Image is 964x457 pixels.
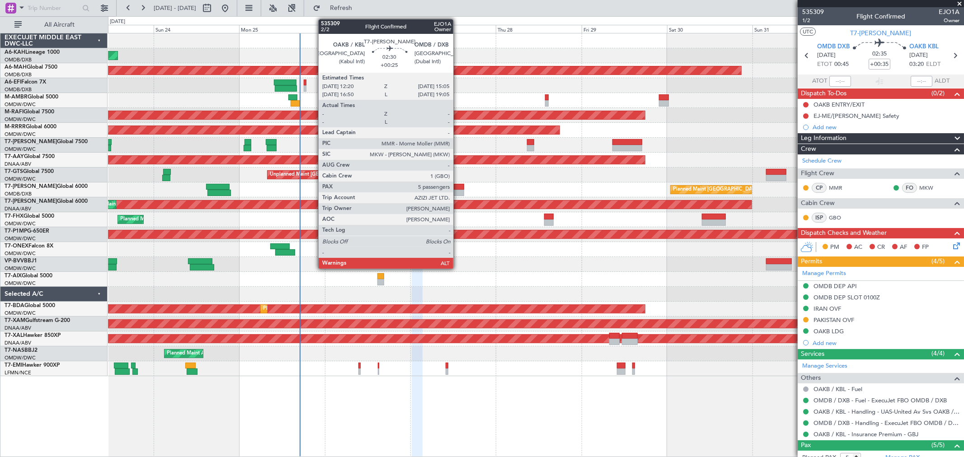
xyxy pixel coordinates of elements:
div: Sat 23 [68,25,154,33]
input: --:-- [829,76,851,87]
a: DNAA/ABV [5,161,31,168]
div: OMDB DEP SLOT 0100Z [814,294,880,301]
a: T7-[PERSON_NAME]Global 6000 [5,184,88,189]
span: 02:35 [872,50,887,59]
div: Planned Maint Dubai (Al Maktoum Intl) [338,153,427,167]
a: T7-BDAGlobal 5000 [5,303,55,308]
div: Sat 30 [667,25,752,33]
button: All Aircraft [10,18,98,32]
span: (5/5) [931,440,945,450]
span: OMDB DXB [817,42,850,51]
div: IRAN OVF [814,305,841,312]
a: OAKB / KBL - Fuel [814,385,862,393]
a: T7-AIXGlobal 5000 [5,273,52,279]
span: A6-KAH [5,50,25,55]
a: T7-EMIHawker 900XP [5,363,60,368]
div: Planned Maint [GEOGRAPHIC_DATA] ([GEOGRAPHIC_DATA] Intl) [341,183,492,196]
div: Add new [813,339,959,347]
span: AF [900,243,907,252]
span: 00:45 [834,60,849,69]
span: AC [854,243,862,252]
span: OAKB KBL [909,42,939,51]
span: Dispatch To-Dos [801,89,846,99]
span: Others [801,373,821,383]
span: M-RRRR [5,124,26,130]
a: LFMN/NCE [5,369,31,376]
span: T7-AIX [5,273,22,279]
a: OMDW/DWC [5,131,36,138]
a: T7-XALHawker 850XP [5,333,61,338]
a: DNAA/ABV [5,325,31,331]
span: ETOT [817,60,832,69]
span: CR [877,243,885,252]
div: Planned Maint [GEOGRAPHIC_DATA] ([GEOGRAPHIC_DATA] Intl) [673,183,824,196]
span: Pax [801,440,811,451]
div: ISP [812,213,827,223]
a: T7-GTSGlobal 7500 [5,169,54,174]
span: [DATE] - [DATE] [154,4,196,12]
span: T7-NAS [5,348,24,353]
span: M-AMBR [5,94,28,100]
a: Schedule Crew [802,157,842,166]
div: Sun 24 [154,25,239,33]
a: M-AMBRGlobal 5000 [5,94,58,100]
span: Owner [939,17,959,24]
a: OMDW/DWC [5,235,36,242]
div: OMDB DEP API [814,282,857,290]
span: T7-XAM [5,318,25,323]
span: Permits [801,256,822,267]
div: EJ-ME/[PERSON_NAME] Safety [814,112,899,120]
div: OAKB LDG [814,327,844,335]
span: T7-[PERSON_NAME] [851,28,912,38]
a: DNAA/ABV [5,340,31,346]
span: T7-GTS [5,169,23,174]
a: OMDB/DXB [5,191,32,197]
a: OMDW/DWC [5,280,36,287]
span: Crew [801,144,816,154]
a: T7-[PERSON_NAME]Global 7500 [5,139,88,145]
span: All Aircraft [24,22,95,28]
span: FP [922,243,929,252]
button: UTC [800,28,816,36]
a: OMDW/DWC [5,265,36,272]
a: OAKB / KBL - Handling - UAS-United Av Svs OAKB / KBL [814,408,959,415]
span: EJO1A [939,7,959,17]
a: OMDW/DWC [5,354,36,361]
span: (0/2) [931,89,945,98]
span: VP-BVV [5,258,24,264]
a: GBO [829,214,849,222]
span: Services [801,349,824,359]
a: OMDB/DXB [5,86,32,93]
span: [DATE] [817,51,836,60]
span: ELDT [926,60,940,69]
div: Sun 31 [752,25,838,33]
span: 1/2 [802,17,824,24]
span: (4/4) [931,349,945,358]
div: Mon 25 [239,25,324,33]
a: OMDW/DWC [5,116,36,123]
button: Refresh [309,1,363,15]
span: Leg Information [801,133,846,144]
span: T7-EMI [5,363,22,368]
div: Planned Maint [GEOGRAPHIC_DATA] ([GEOGRAPHIC_DATA]) [120,213,263,226]
a: OMDW/DWC [5,310,36,317]
a: T7-[PERSON_NAME]Global 6000 [5,199,88,204]
div: Fri 29 [582,25,667,33]
span: Cabin Crew [801,198,835,209]
a: A6-EFIFalcon 7X [5,79,46,85]
span: T7-FHX [5,214,24,219]
span: A6-EFI [5,79,21,85]
span: T7-AAY [5,154,24,159]
span: ATOT [812,77,827,86]
a: DNAA/ABV [5,205,31,212]
div: Unplanned Maint [GEOGRAPHIC_DATA] (Seletar) [270,168,382,182]
span: (4/5) [931,256,945,266]
div: FO [902,183,917,193]
div: Planned Maint Abuja ([PERSON_NAME] Intl) [167,347,268,360]
a: VP-BVVBBJ1 [5,258,37,264]
span: T7-XAL [5,333,23,338]
div: Flight Confirmed [856,12,905,22]
span: T7-[PERSON_NAME] [5,199,57,204]
div: Add new [813,123,959,131]
a: T7-ONEXFalcon 8X [5,243,53,249]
